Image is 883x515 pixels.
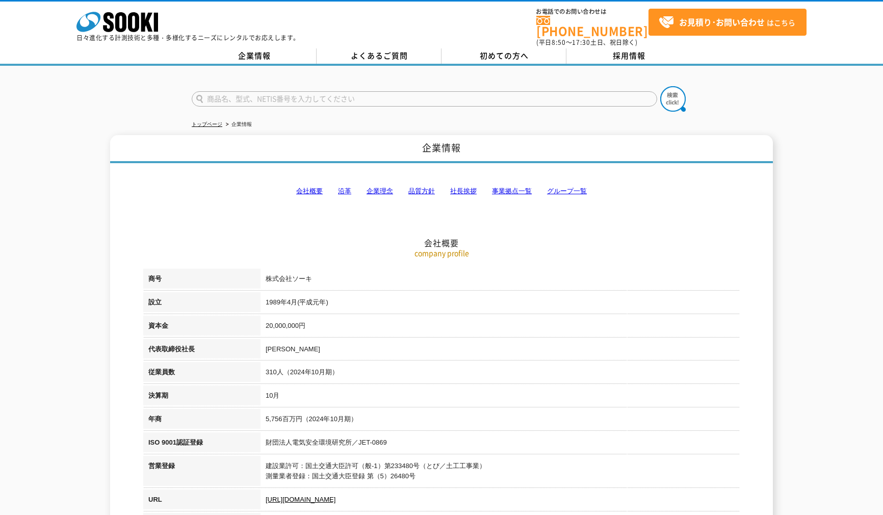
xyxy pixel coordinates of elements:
[566,48,691,64] a: 採用情報
[338,187,351,195] a: 沿革
[261,456,740,490] td: 建設業許可：国土交通大臣許可（般-1）第233480号（とび／土工工事業） 測量業者登録：国土交通大臣登録 第（5）26480号
[192,121,222,127] a: トップページ
[492,187,532,195] a: 事業拠点一覧
[143,316,261,339] th: 資本金
[192,48,317,64] a: 企業情報
[547,187,587,195] a: グループ一覧
[261,316,740,339] td: 20,000,000円
[572,38,590,47] span: 17:30
[536,9,648,15] span: お電話でのお問い合わせは
[536,16,648,37] a: [PHONE_NUMBER]
[110,135,773,163] h1: 企業情報
[261,339,740,363] td: [PERSON_NAME]
[408,187,435,195] a: 品質方針
[660,86,686,112] img: btn_search.png
[266,496,335,503] a: [URL][DOMAIN_NAME]
[659,15,795,30] span: はこちら
[143,432,261,456] th: ISO 9001認証登録
[143,339,261,363] th: 代表取締役社長
[143,269,261,292] th: 商号
[261,269,740,292] td: 株式会社ソーキ
[261,409,740,432] td: 5,756百万円（2024年10月期）
[143,136,740,248] h2: 会社概要
[76,35,300,41] p: 日々進化する計測技術と多種・多様化するニーズにレンタルでお応えします。
[143,385,261,409] th: 決算期
[441,48,566,64] a: 初めての方へ
[143,456,261,490] th: 営業登録
[143,409,261,432] th: 年商
[536,38,637,47] span: (平日 ～ 土日、祝日除く)
[679,16,765,28] strong: お見積り･お問い合わせ
[143,292,261,316] th: 設立
[261,432,740,456] td: 財団法人電気安全環境研究所／JET-0869
[317,48,441,64] a: よくあるご質問
[261,385,740,409] td: 10月
[450,187,477,195] a: 社長挨拶
[143,248,740,259] p: company profile
[480,50,529,61] span: 初めての方へ
[552,38,566,47] span: 8:50
[143,362,261,385] th: 従業員数
[261,362,740,385] td: 310人（2024年10月期）
[224,119,252,130] li: 企業情報
[648,9,807,36] a: お見積り･お問い合わせはこちら
[367,187,393,195] a: 企業理念
[296,187,323,195] a: 会社概要
[261,292,740,316] td: 1989年4月(平成元年)
[192,91,657,107] input: 商品名、型式、NETIS番号を入力してください
[143,490,261,513] th: URL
